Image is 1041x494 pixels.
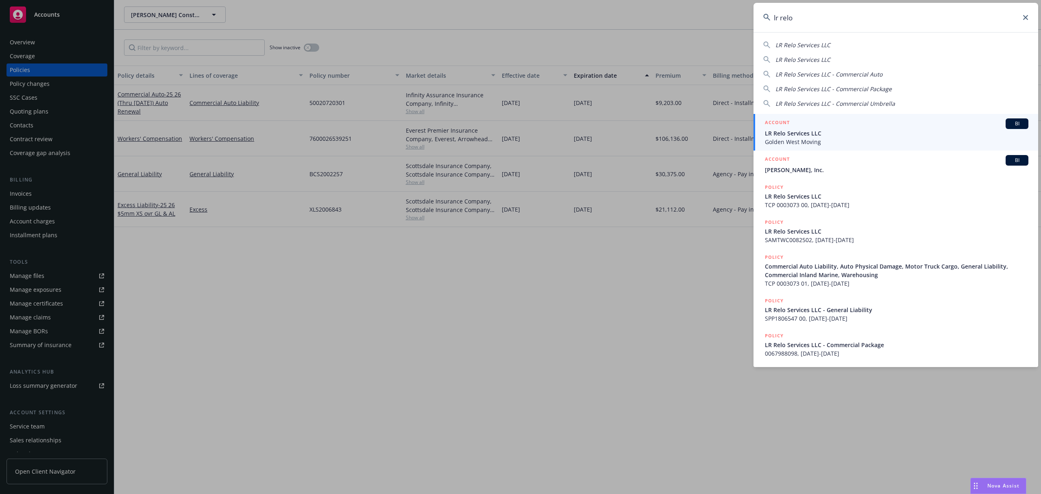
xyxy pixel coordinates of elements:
span: LR Relo Services LLC - General Liability [765,306,1028,314]
h5: POLICY [765,297,784,305]
span: LR Relo Services LLC [775,41,830,49]
span: Commercial Auto Liability, Auto Physical Damage, Motor Truck Cargo, General Liability, Commercial... [765,262,1028,279]
a: POLICYCommercial Auto Liability, Auto Physical Damage, Motor Truck Cargo, General Liability, Comm... [754,249,1038,292]
a: POLICYLR Relo Services LLCTCP 0003073 00, [DATE]-[DATE] [754,179,1038,214]
span: SAMTWC0082502, [DATE]-[DATE] [765,236,1028,244]
span: Nova Assist [987,482,1019,489]
h5: POLICY [765,253,784,261]
span: LR Relo Services LLC [765,129,1028,138]
a: ACCOUNTBILR Relo Services LLCGolden West Moving [754,114,1038,151]
span: LR Relo Services LLC [775,56,830,63]
span: BI [1009,157,1025,164]
span: LR Relo Services LLC [765,227,1028,236]
span: Golden West Moving [765,138,1028,146]
a: POLICYLR Relo Services LLCSAMTWC0082502, [DATE]-[DATE] [754,214,1038,249]
span: LR Relo Services LLC [765,192,1028,201]
span: TCP 0003073 00, [DATE]-[DATE] [765,201,1028,209]
h5: POLICY [765,332,784,340]
button: Nova Assist [970,478,1026,494]
a: POLICYLR Relo Services LLC - Commercial Package0067988098, [DATE]-[DATE] [754,327,1038,362]
h5: POLICY [765,218,784,226]
a: POLICYLR Relo Services LLC - General LiabilitySPP1806547 00, [DATE]-[DATE] [754,292,1038,327]
a: ACCOUNTBI[PERSON_NAME], Inc. [754,151,1038,179]
input: Search... [754,3,1038,32]
span: LR Relo Services LLC - Commercial Package [775,85,892,93]
span: LR Relo Services LLC - Commercial Package [765,341,1028,349]
h5: ACCOUNT [765,118,790,128]
h5: POLICY [765,183,784,191]
h5: ACCOUNT [765,155,790,165]
span: BI [1009,120,1025,127]
div: Drag to move [971,478,981,494]
span: LR Relo Services LLC - Commercial Umbrella [775,100,895,107]
span: SPP1806547 00, [DATE]-[DATE] [765,314,1028,323]
span: [PERSON_NAME], Inc. [765,166,1028,174]
span: LR Relo Services LLC - Commercial Auto [775,70,882,78]
span: TCP 0003073 01, [DATE]-[DATE] [765,279,1028,288]
span: 0067988098, [DATE]-[DATE] [765,349,1028,358]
